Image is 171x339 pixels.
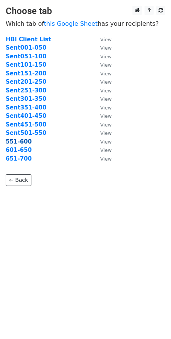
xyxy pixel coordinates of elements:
small: View [100,37,112,42]
a: Sent001-050 [6,44,47,51]
a: ← Back [6,174,31,186]
small: View [100,54,112,59]
a: View [93,61,112,68]
small: View [100,62,112,68]
small: View [100,113,112,119]
small: View [100,79,112,85]
a: Sent151-200 [6,70,47,77]
small: View [100,122,112,128]
small: View [100,71,112,77]
small: View [100,130,112,136]
a: Sent301-350 [6,95,47,102]
a: 601-650 [6,147,32,153]
small: View [100,88,112,94]
a: View [93,130,112,136]
a: View [93,95,112,102]
a: 651-700 [6,155,32,162]
a: View [93,70,112,77]
a: Sent451-500 [6,121,47,128]
small: View [100,147,112,153]
a: Sent251-300 [6,87,47,94]
small: View [100,156,112,162]
a: View [93,104,112,111]
p: Which tab of has your recipients? [6,20,165,28]
a: Sent051-100 [6,53,47,60]
a: View [93,112,112,119]
a: View [93,121,112,128]
a: this Google Sheet [44,20,98,27]
a: View [93,155,112,162]
a: Sent401-450 [6,112,47,119]
small: View [100,45,112,51]
a: Sent201-250 [6,78,47,85]
small: View [100,96,112,102]
a: HBI Client List [6,36,51,43]
a: View [93,44,112,51]
a: View [93,53,112,60]
h3: Choose tab [6,6,165,17]
a: View [93,147,112,153]
iframe: Chat Widget [133,303,171,339]
a: View [93,138,112,145]
a: View [93,78,112,85]
a: View [93,36,112,43]
a: Sent351-400 [6,104,47,111]
a: Sent501-550 [6,130,47,136]
a: View [93,87,112,94]
small: View [100,139,112,145]
a: 551-600 [6,138,32,145]
a: Sent101-150 [6,61,47,68]
small: View [100,105,112,111]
